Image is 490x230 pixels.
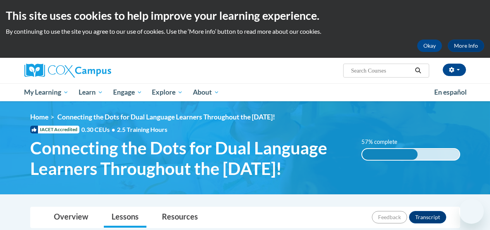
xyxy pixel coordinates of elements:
div: Main menu [19,83,472,101]
span: Explore [152,88,183,97]
button: Transcript [409,211,446,223]
a: Overview [46,207,96,228]
a: About [188,83,224,101]
span: Connecting the Dots for Dual Language Learners Throughout the [DATE]! [57,113,275,121]
span: 2.5 Training Hours [117,126,167,133]
a: My Learning [19,83,74,101]
a: Lessons [104,207,146,228]
a: Cox Campus [24,64,164,78]
button: Account Settings [443,64,466,76]
iframe: Button to launch messaging window [459,199,484,224]
span: Engage [113,88,142,97]
span: About [193,88,219,97]
span: Connecting the Dots for Dual Language Learners Throughout the [DATE]! [30,138,350,179]
a: Explore [147,83,188,101]
span: My Learning [24,88,69,97]
button: Okay [417,40,442,52]
button: Feedback [372,211,407,223]
p: By continuing to use the site you agree to our use of cookies. Use the ‘More info’ button to read... [6,27,484,36]
a: More Info [448,40,484,52]
span: En español [434,88,467,96]
a: Learn [74,83,108,101]
a: Resources [154,207,206,228]
label: 57% complete [361,138,406,146]
input: Search Courses [350,66,412,75]
h2: This site uses cookies to help improve your learning experience. [6,8,484,23]
a: Home [30,113,48,121]
button: Search [412,66,424,75]
div: 57% complete [362,149,418,160]
span: 0.30 CEUs [81,125,117,134]
span: • [112,126,115,133]
a: En español [429,84,472,100]
a: Engage [108,83,147,101]
img: Cox Campus [24,64,111,78]
span: Learn [79,88,103,97]
span: IACET Accredited [30,126,79,133]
